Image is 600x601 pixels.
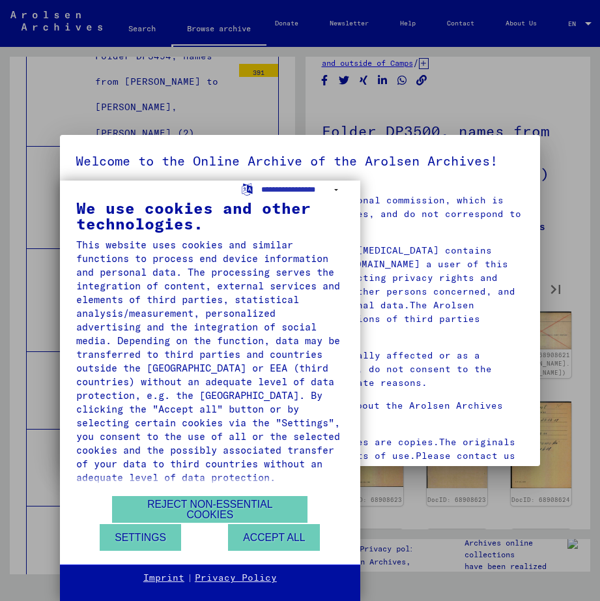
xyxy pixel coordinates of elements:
[100,524,181,551] button: Settings
[76,238,344,484] div: This website uses cookies and similar functions to process end device information and personal da...
[143,572,184,585] a: Imprint
[76,200,344,231] div: We use cookies and other technologies.
[112,496,307,523] button: Reject non-essential cookies
[228,524,320,551] button: Accept all
[195,572,277,585] a: Privacy Policy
